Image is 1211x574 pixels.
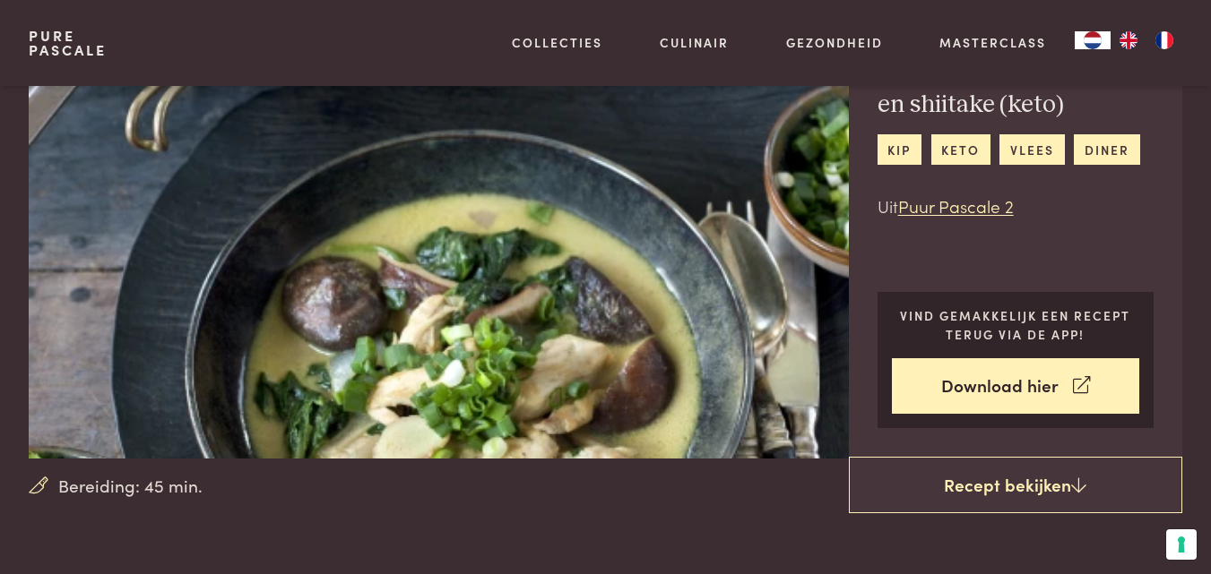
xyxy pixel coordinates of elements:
[512,33,602,52] a: Collecties
[660,33,729,52] a: Culinair
[892,306,1140,343] p: Vind gemakkelijk een recept terug via de app!
[939,33,1046,52] a: Masterclass
[1075,31,1111,49] div: Language
[1075,31,1182,49] aside: Language selected: Nederlands
[849,457,1182,514] a: Recept bekijken
[786,33,883,52] a: Gezondheid
[999,134,1064,164] a: vlees
[1111,31,1146,49] a: EN
[878,193,1155,219] p: Uit
[29,29,107,57] a: PurePascale
[1146,31,1182,49] a: FR
[931,134,990,164] a: keto
[878,134,921,164] a: kip
[1075,31,1111,49] a: NL
[892,358,1140,415] a: Download hier
[1111,31,1182,49] ul: Language list
[1074,134,1139,164] a: diner
[58,473,203,499] span: Bereiding: 45 min.
[898,193,1014,218] a: Puur Pascale 2
[1166,529,1197,560] button: Uw voorkeuren voor toestemming voor trackingtechnologieën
